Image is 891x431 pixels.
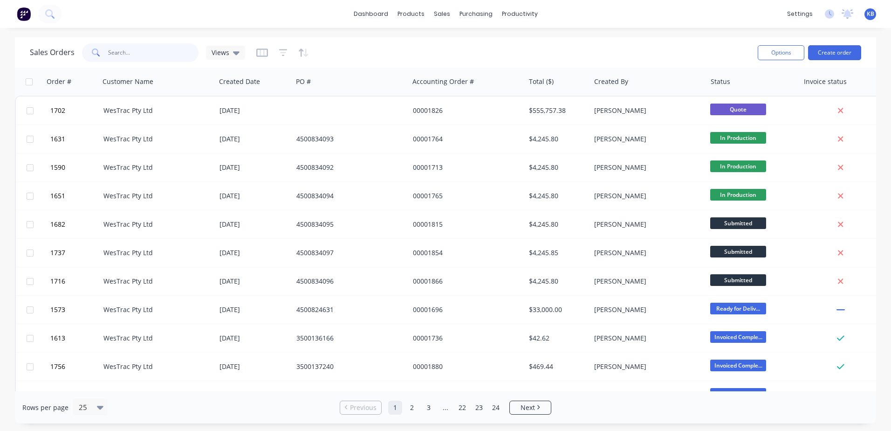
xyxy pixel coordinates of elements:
div: [PERSON_NAME] [594,220,698,229]
div: 4500834095 [296,220,400,229]
div: 00001696 [413,305,516,314]
div: $555,757.38 [529,106,584,115]
div: [PERSON_NAME] [594,191,698,201]
span: 1631 [50,134,65,144]
ul: Pagination [336,401,555,415]
div: Order # [47,77,71,86]
span: Next [521,403,535,412]
span: In Production [710,132,766,144]
div: [DATE] [219,248,289,257]
div: 4500834094 [296,191,400,201]
span: 1682 [50,220,65,229]
div: [DATE] [219,134,289,144]
a: Next page [510,403,551,412]
div: WesTrac Pty Ltd [103,362,207,371]
button: 1702 [48,97,103,125]
div: 00001866 [413,277,516,286]
div: 3500136166 [296,334,400,343]
a: Page 3 [422,401,436,415]
div: [DATE] [219,305,289,314]
div: Invoice status [804,77,847,86]
div: 00001854 [413,248,516,257]
button: 1651 [48,182,103,210]
div: 4500834096 [296,277,400,286]
div: Total ($) [529,77,554,86]
span: In Production [710,189,766,201]
span: Invoiced Comple... [710,331,766,343]
div: 00001880 [413,362,516,371]
div: $4,245.80 [529,134,584,144]
a: Jump forward [439,401,452,415]
div: $4,245.80 [529,163,584,172]
span: In Production [710,160,766,172]
div: Created By [594,77,628,86]
button: 1753 [48,381,103,409]
div: 4500834097 [296,248,400,257]
div: $42.62 [529,334,584,343]
div: [DATE] [219,191,289,201]
span: 1702 [50,106,65,115]
div: 00001815 [413,220,516,229]
button: Options [758,45,804,60]
div: [DATE] [219,334,289,343]
div: [PERSON_NAME] [594,163,698,172]
span: Submitted [710,274,766,286]
div: $4,245.85 [529,248,584,257]
img: Factory [17,7,31,21]
button: 1737 [48,239,103,267]
div: [PERSON_NAME] [594,390,698,400]
div: WesTrac Pty Ltd [103,163,207,172]
button: 1631 [48,125,103,153]
a: Page 1 is your current page [388,401,402,415]
span: 1753 [50,390,65,400]
div: 3500137240 [296,362,400,371]
div: Created Date [219,77,260,86]
button: 1590 [48,153,103,181]
span: Views [212,48,229,57]
div: [PERSON_NAME] [594,305,698,314]
h1: Sales Orders [30,48,75,57]
div: Customer Name [103,77,153,86]
span: 1573 [50,305,65,314]
span: Submitted [710,217,766,229]
div: Status [711,77,730,86]
div: 00001826 [413,106,516,115]
div: 00001764 [413,134,516,144]
div: 994583 [296,390,400,400]
div: WesTrac Pty Ltd [103,248,207,257]
span: 1590 [50,163,65,172]
div: WesTrac Pty Ltd [103,220,207,229]
div: settings [782,7,817,21]
button: 1613 [48,324,103,352]
span: 1737 [50,248,65,257]
div: $33,000.00 [529,305,584,314]
div: $4,245.80 [529,191,584,201]
span: Quote [710,104,766,115]
div: WesTrac Pty Ltd [103,334,207,343]
div: products [393,7,429,21]
div: [PERSON_NAME] [594,248,698,257]
div: 00001877 [413,390,516,400]
a: Page 23 [472,401,486,415]
div: [PERSON_NAME] [594,106,698,115]
div: [PERSON_NAME] [594,334,698,343]
div: 00001713 [413,163,516,172]
span: Ready for Deliv... [710,303,766,314]
a: dashboard [349,7,393,21]
div: [DATE] [219,277,289,286]
div: 00001765 [413,191,516,201]
div: $4,245.80 [529,277,584,286]
span: Invoiced Comple... [710,388,766,400]
div: WesTrac Pty Ltd [103,277,207,286]
a: Page 2 [405,401,419,415]
a: Page 22 [455,401,469,415]
div: 4500834093 [296,134,400,144]
div: Accounting Order # [412,77,474,86]
div: [DATE] [219,390,289,400]
a: Page 24 [489,401,503,415]
div: WesTrac Pty Ltd [103,305,207,314]
div: WesTrac Pty Ltd [103,134,207,144]
div: [DATE] [219,362,289,371]
div: [PERSON_NAME] [594,362,698,371]
div: 00001736 [413,334,516,343]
